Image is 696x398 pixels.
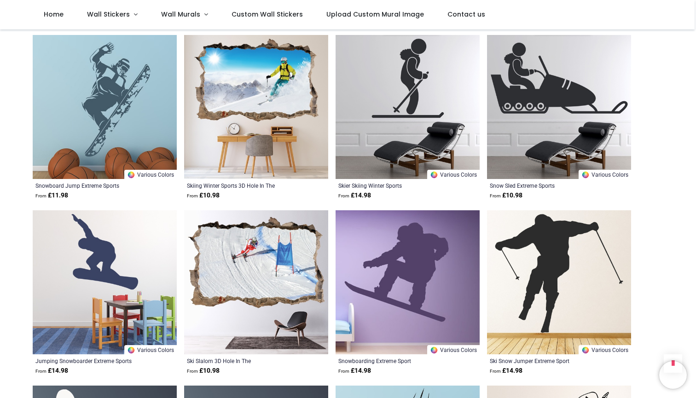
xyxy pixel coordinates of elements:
strong: £ 10.98 [187,191,220,200]
span: Contact us [447,10,485,19]
strong: £ 14.98 [338,366,371,375]
span: Custom Wall Stickers [232,10,303,19]
span: From [490,369,501,374]
a: Ski Slalom 3D Hole In The [187,357,298,364]
a: Various Colors [124,170,177,179]
img: Color Wheel [127,171,135,179]
img: Color Wheel [581,171,590,179]
a: Snowboarding Extreme Sport [338,357,449,364]
span: Home [44,10,64,19]
a: Snowboard Jump Extreme Sports [35,182,146,189]
img: Skier Skiing Winter Sports Wall Sticker [336,35,480,179]
img: Snowboarding Extreme Sport Wall Sticker [336,210,480,354]
strong: £ 14.98 [35,366,68,375]
a: Jumping Snowboarder Extreme Sports [35,357,146,364]
a: Various Colors [124,345,177,354]
span: From [187,193,198,198]
span: Upload Custom Mural Image [326,10,424,19]
img: Snowboard Jump Extreme Sports Wall Sticker [33,35,177,179]
a: Various Colors [427,170,480,179]
img: Snow Sled Extreme Sports Wall Sticker [487,35,631,179]
a: Snow Sled Extreme Sports [490,182,601,189]
span: From [35,369,46,374]
a: Skiing Winter Sports 3D Hole In The [187,182,298,189]
img: Ski Snow Jumper Extreme Sport Wall Sticker [487,210,631,354]
a: Various Colors [579,345,631,354]
strong: £ 14.98 [338,191,371,200]
span: From [187,369,198,374]
a: Various Colors [427,345,480,354]
a: Ski Snow Jumper Extreme Sport [490,357,601,364]
span: Wall Stickers [87,10,130,19]
img: Color Wheel [127,346,135,354]
span: From [338,369,349,374]
img: Color Wheel [581,346,590,354]
strong: £ 10.98 [490,191,522,200]
strong: £ 11.98 [35,191,68,200]
span: From [490,193,501,198]
img: Skiing Winter Sports 3D Hole In The Wall Sticker [184,35,328,179]
img: Color Wheel [430,171,438,179]
iframe: Brevo live chat [659,361,687,389]
a: Skier Skiing Winter Sports [338,182,449,189]
img: Ski Slalom 3D Hole In The Wall Sticker [184,210,328,354]
span: Wall Murals [161,10,200,19]
span: From [35,193,46,198]
strong: £ 10.98 [187,366,220,375]
a: Various Colors [579,170,631,179]
span: From [338,193,349,198]
img: Jumping Snowboarder Extreme Sports Wall Sticker [33,210,177,354]
strong: £ 14.98 [490,366,522,375]
img: Color Wheel [430,346,438,354]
